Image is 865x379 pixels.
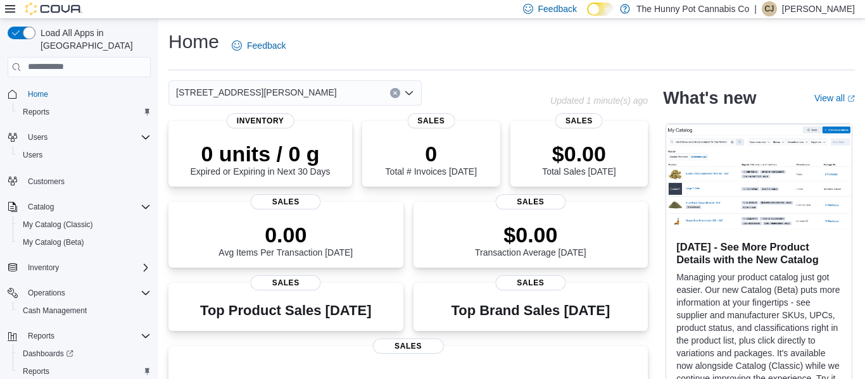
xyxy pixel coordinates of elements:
span: My Catalog (Beta) [18,235,151,250]
button: Operations [23,285,70,301]
span: Sales [495,194,565,209]
button: Catalog [23,199,59,214]
span: Catalog [28,202,54,212]
span: Users [23,130,151,145]
a: Feedback [227,33,291,58]
h3: [DATE] - See More Product Details with the New Catalog [676,240,842,266]
a: View allExternal link [814,93,855,103]
span: Reports [23,328,151,344]
button: Inventory [3,259,156,276]
h2: What's new [663,88,756,108]
button: Operations [3,284,156,302]
button: Reports [13,103,156,121]
span: Reports [23,107,49,117]
p: The Hunny Pot Cannabis Co [636,1,749,16]
input: Dark Mode [587,3,614,16]
h3: Top Product Sales [DATE] [200,303,371,318]
span: Reports [18,104,151,120]
button: Customers [3,171,156,190]
a: My Catalog (Classic) [18,217,98,232]
button: Catalog [3,198,156,216]
span: Sales [407,113,455,128]
button: My Catalog (Beta) [13,233,156,251]
div: Avg Items Per Transaction [DATE] [218,222,353,258]
span: Sales [495,275,565,290]
p: 0.00 [218,222,353,247]
span: Sales [555,113,603,128]
span: Dashboards [18,346,151,361]
a: Customers [23,174,70,189]
span: CJ [765,1,774,16]
span: Users [23,150,42,160]
span: Cash Management [23,306,87,316]
button: Reports [3,327,156,345]
p: $0.00 [542,141,616,166]
span: Sales [373,339,444,354]
button: Users [23,130,53,145]
p: [PERSON_NAME] [782,1,855,16]
span: Users [28,132,47,142]
p: | [754,1,757,16]
div: Transaction Average [DATE] [475,222,586,258]
button: Cash Management [13,302,156,320]
button: Inventory [23,260,64,275]
div: Expired or Expiring in Next 30 Days [191,141,331,177]
div: Total # Invoices [DATE] [386,141,477,177]
h1: Home [168,29,219,54]
button: Users [3,128,156,146]
div: Christina Jarvis [762,1,777,16]
span: Feedback [247,39,286,52]
button: Home [3,85,156,103]
span: Load All Apps in [GEOGRAPHIC_DATA] [35,27,151,52]
span: Reports [28,331,54,341]
button: My Catalog (Classic) [13,216,156,233]
span: My Catalog (Classic) [18,217,151,232]
span: Reports [18,364,151,379]
img: Cova [25,3,82,15]
span: My Catalog (Classic) [23,220,93,230]
p: 0 units / 0 g [191,141,331,166]
span: Operations [28,288,65,298]
a: Reports [18,104,54,120]
span: Inventory [23,260,151,275]
span: Catalog [23,199,151,214]
p: Updated 1 minute(s) ago [550,96,648,106]
span: Operations [23,285,151,301]
span: Home [23,86,151,102]
div: Total Sales [DATE] [542,141,616,177]
span: Reports [23,366,49,376]
button: Reports [23,328,60,344]
button: Clear input [390,88,400,98]
h3: Top Brand Sales [DATE] [451,303,610,318]
a: Dashboards [13,345,156,363]
button: Open list of options [404,88,414,98]
span: Customers [28,177,65,187]
span: Users [18,147,151,163]
a: My Catalog (Beta) [18,235,89,250]
a: Users [18,147,47,163]
p: $0.00 [475,222,586,247]
svg: External link [847,95,855,103]
button: Users [13,146,156,164]
a: Reports [18,364,54,379]
span: Dashboards [23,349,73,359]
span: Feedback [538,3,577,15]
span: Sales [251,275,321,290]
span: Sales [251,194,321,209]
p: 0 [386,141,477,166]
span: Inventory [227,113,294,128]
span: Home [28,89,48,99]
span: My Catalog (Beta) [23,237,84,247]
a: Cash Management [18,303,92,318]
span: [STREET_ADDRESS][PERSON_NAME] [176,85,337,100]
span: Customers [23,173,151,189]
span: Inventory [28,263,59,273]
span: Cash Management [18,303,151,318]
a: Home [23,87,53,102]
a: Dashboards [18,346,79,361]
